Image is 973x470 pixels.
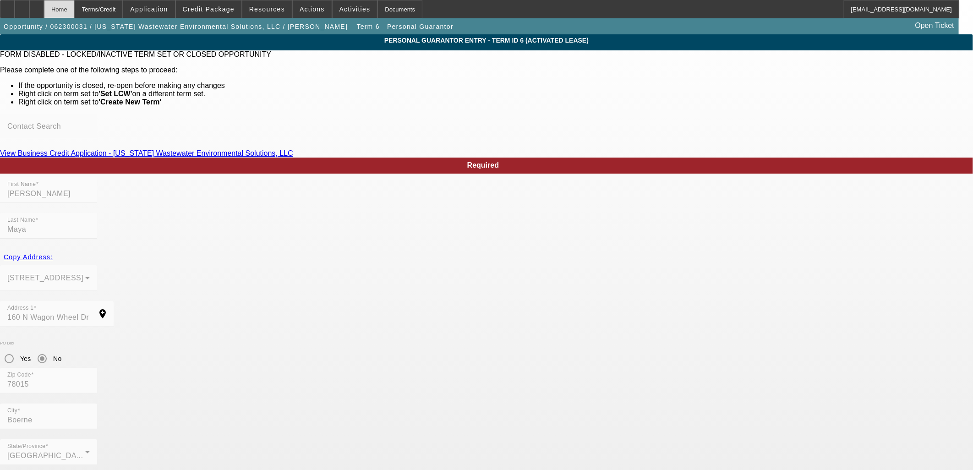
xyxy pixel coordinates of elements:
[7,122,61,130] mat-label: Contact Search
[242,0,292,18] button: Resources
[123,0,175,18] button: Application
[387,23,454,30] span: Personal Guarantor
[300,5,325,13] span: Actions
[7,217,35,223] mat-label: Last Name
[912,18,958,33] a: Open Ticket
[92,308,114,319] mat-icon: add_location
[18,82,973,90] li: If the opportunity is closed, re-open before making any changes
[385,18,456,35] button: Personal Guarantor
[176,0,241,18] button: Credit Package
[98,90,132,98] b: 'Set LCW'
[249,5,285,13] span: Resources
[7,181,36,187] mat-label: First Name
[7,372,31,378] mat-label: Zip Code
[357,23,380,30] span: Term 6
[4,23,348,30] span: Opportunity / 062300031 / [US_STATE] Wastewater Environmental Solutions, LLC / [PERSON_NAME]
[333,0,377,18] button: Activities
[467,161,499,169] span: Required
[130,5,168,13] span: Application
[7,443,45,449] mat-label: State/Province
[18,90,973,98] li: Right click on term set to on a different term set.
[18,98,973,106] li: Right click on term set to
[339,5,371,13] span: Activities
[183,5,235,13] span: Credit Package
[354,18,383,35] button: Term 6
[7,408,17,414] mat-label: City
[7,37,966,44] span: Personal Guarantor Entry - Term ID 6 (Activated Lease)
[7,305,33,311] mat-label: Address 1
[98,98,161,106] b: 'Create New Term'
[293,0,332,18] button: Actions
